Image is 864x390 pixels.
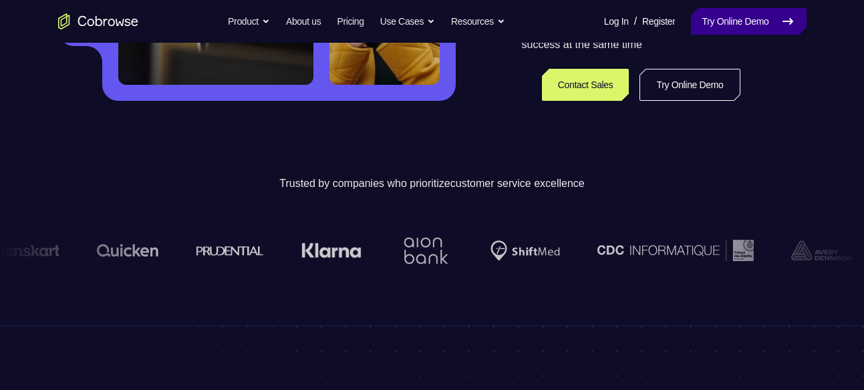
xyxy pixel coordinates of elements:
[597,240,754,260] img: CDC Informatique
[58,13,138,29] a: Go to the home page
[301,242,362,258] img: Klarna
[228,8,270,35] button: Product
[639,69,740,101] a: Try Online Demo
[642,8,675,35] a: Register
[286,8,321,35] a: About us
[490,240,560,261] img: Shiftmed
[604,8,629,35] a: Log In
[337,8,364,35] a: Pricing
[542,69,629,101] a: Contact Sales
[399,224,453,278] img: Aion Bank
[634,13,637,29] span: /
[196,245,264,256] img: prudential
[691,8,806,35] a: Try Online Demo
[451,8,505,35] button: Resources
[450,178,585,189] span: customer service excellence
[380,8,435,35] button: Use Cases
